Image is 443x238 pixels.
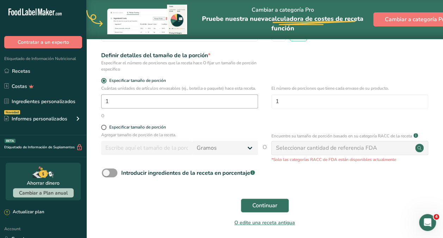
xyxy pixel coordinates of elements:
[101,141,192,155] input: Escribe aquí el tamaño de la porción
[419,214,436,231] iframe: Intercom live chat
[121,169,255,177] div: Introducir ingredientes de la receta en porcentaje
[4,115,67,123] div: Informes personalizados
[19,190,68,196] span: Cambiar a Plan anual
[13,188,74,197] button: Cambiar a Plan anual
[5,139,16,143] div: BETA
[234,219,295,226] a: O edite una receta antigua
[4,36,82,48] button: Contratar a un experto
[252,201,277,210] span: Continuar
[433,214,439,220] span: 4
[86,5,192,34] img: costing-banner-img.503cc26.webp
[271,85,428,91] p: El número de porciones que tiene cada envase de su producto.
[109,125,166,130] div: Especificar tamaño de porción
[101,85,258,91] p: Cuántas unidades de artículos envasables (ej., botella o paquete) hace esta receta.
[271,133,412,139] p: Encuentre su tamaño de porción basado en su categoría RACC de la receta
[241,198,289,213] button: Continuar
[101,51,258,60] div: Definir detalles del tamaño de la porción
[268,14,363,23] span: calculadora de costes de receta
[101,132,258,138] p: Agregar tamaño de porción de la receta.
[271,156,428,163] p: *Solo las categorías RACC de FDA están disponibles actualmente
[101,113,104,119] div: O
[202,14,363,32] span: Pruebe nuestra nueva función
[27,179,60,187] div: Ahorrar dinero
[276,144,377,152] div: Seleccionar cantidad de referencia FDA
[4,110,20,114] div: Novedad
[101,60,258,72] div: Especificar el número de porciones que la receta hace O fijar un tamaño de porción específico
[106,78,166,83] span: Especificar tamaño de porción
[263,143,267,163] span: O
[4,209,44,216] div: Actualizar plan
